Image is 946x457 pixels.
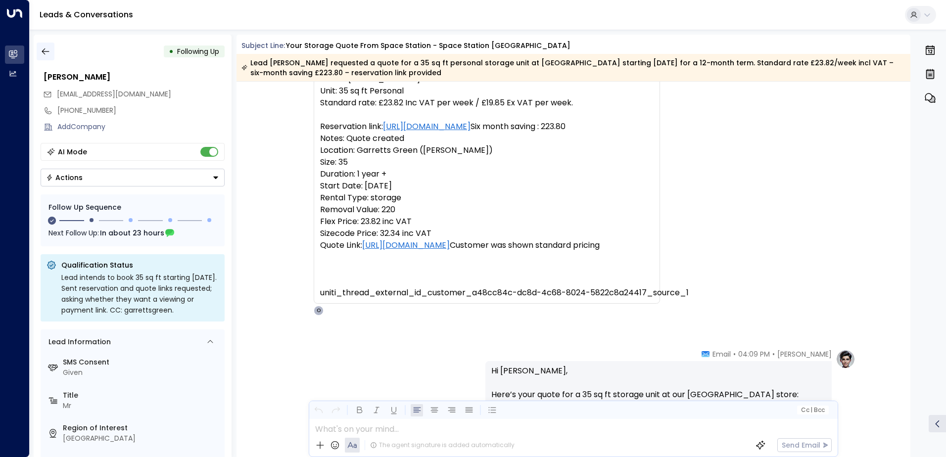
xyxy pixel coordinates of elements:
div: AddCompany [57,122,225,132]
span: eliasseann@gmail.com [57,89,171,99]
span: • [772,349,775,359]
pre: Name: [PERSON_NAME] Email: [EMAIL_ADDRESS][DOMAIN_NAME] Phone: [PHONE_NUMBER] Unit: 35 sq ft Pers... [320,49,654,299]
div: Actions [46,173,83,182]
button: Cc|Bcc [797,406,828,415]
div: Lead Information [45,337,111,347]
span: [EMAIL_ADDRESS][DOMAIN_NAME] [57,89,171,99]
a: [URL][DOMAIN_NAME] [362,239,450,251]
div: [PHONE_NUMBER] [57,105,225,116]
label: SMS Consent [63,357,221,367]
span: [PERSON_NAME] [777,349,832,359]
div: Lead intends to book 35 sq ft starting [DATE]. Sent reservation and quote links requested; asking... [61,272,219,316]
button: Undo [312,404,325,416]
div: The agent signature is added automatically [370,441,515,450]
div: Mr [63,401,221,411]
div: Button group with a nested menu [41,169,225,186]
label: Region of Interest [63,423,221,433]
span: 04:09 PM [738,349,770,359]
button: Redo [330,404,342,416]
span: Email [712,349,731,359]
label: Title [63,390,221,401]
span: • [733,349,736,359]
span: In about 23 hours [100,228,164,238]
span: Following Up [177,46,219,56]
div: Next Follow Up: [48,228,217,238]
a: Leads & Conversations [40,9,133,20]
div: [PERSON_NAME] [44,71,225,83]
div: Follow Up Sequence [48,202,217,213]
span: | [810,407,812,413]
button: Actions [41,169,225,186]
p: Qualification Status [61,260,219,270]
div: AI Mode [58,147,87,157]
div: O [314,306,324,316]
div: Given [63,367,221,378]
div: Lead [PERSON_NAME] requested a quote for a 35 sq ft personal storage unit at [GEOGRAPHIC_DATA] st... [241,58,905,78]
div: • [169,43,174,60]
a: [URL][DOMAIN_NAME] [383,121,471,133]
span: Subject Line: [241,41,285,50]
div: [GEOGRAPHIC_DATA] [63,433,221,444]
span: Cc Bcc [801,407,824,413]
img: profile-logo.png [836,349,855,369]
div: Your storage quote from Space Station - Space Station [GEOGRAPHIC_DATA] [286,41,570,51]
